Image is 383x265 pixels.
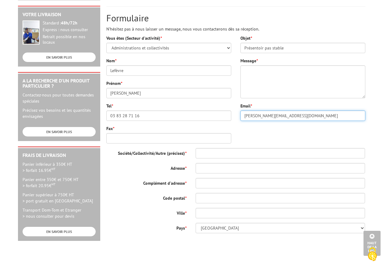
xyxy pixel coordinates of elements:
label: Ville [102,208,191,216]
span: > port gratuit en [GEOGRAPHIC_DATA] [23,198,93,204]
label: Prénom [106,80,122,86]
h2: Formulaire [106,13,365,23]
h2: A la recherche d'un produit particulier ? [23,78,96,89]
label: Tel [106,103,113,109]
div: Express : nous consulter [43,27,96,33]
a: EN SAVOIR PLUS [23,53,96,62]
p: Contactez-nous pour toutes demandes spéciales [23,92,96,104]
p: N'hésitez pas à nous laisser un message, nous vous contacterons dès sa réception. [106,26,365,32]
img: widget-livraison.jpg [23,20,40,45]
p: Panier entre 350€ et 750€ HT [23,176,96,189]
sup: HT [51,182,55,186]
a: EN SAVOIR PLUS [23,227,96,236]
label: Code postal [102,193,191,201]
a: EN SAVOIR PLUS [23,127,96,136]
h2: Votre livraison [23,12,96,17]
label: Société/Collectivité/Autre (précisez) [102,148,191,156]
label: Nom [106,58,116,64]
label: Adresse [102,163,191,171]
p: Transport Dom-Tom et Etranger [23,207,96,219]
p: Panier inférieur à 350€ HT [23,161,96,173]
h2: Frais de Livraison [23,153,96,158]
label: Pays [102,223,191,231]
label: Complément d'adresse [102,178,191,186]
img: Cookies (fenêtre modale) [365,247,380,262]
span: > forfait 16.95€ [23,168,55,173]
span: > forfait 20.95€ [23,183,55,188]
iframe: reCAPTCHA [273,238,365,262]
label: Fax [106,125,114,132]
label: Message [240,58,258,64]
button: Cookies (fenêtre modale) [362,244,383,265]
p: Panier supérieur à 750€ HT [23,192,96,204]
div: Retrait possible en nos locaux [43,34,96,45]
label: Objet [240,35,252,41]
strong: 48h/72h [61,20,77,26]
span: > nous consulter pour devis [23,213,74,219]
label: Email [240,103,252,109]
p: Précisez vos besoins et les quantités envisagées [23,107,96,119]
label: Vous êtes (Secteur d'activité) [106,35,162,41]
div: Standard : [43,20,96,26]
sup: HT [51,167,55,171]
a: Haut de la page [363,231,381,256]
